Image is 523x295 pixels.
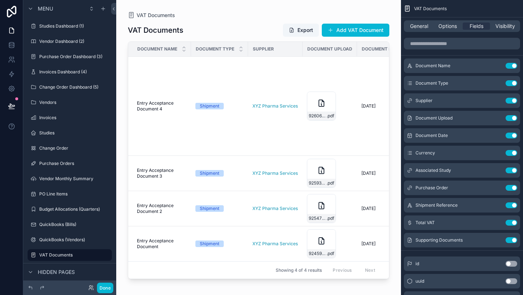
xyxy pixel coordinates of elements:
[137,100,187,112] a: Entry Acceptance Document 4
[28,20,112,32] a: Studies Dashboard (1)
[28,97,112,108] a: Vendors
[39,100,110,105] label: Vendors
[28,36,112,47] a: Vendor Dashboard (2)
[28,127,112,139] a: Studies
[309,113,327,119] span: 926066745-Customs-Entry-Summary
[39,130,110,136] label: Studies
[327,215,334,221] span: .pdf
[327,113,334,119] span: .pdf
[39,252,108,258] label: VAT Documents
[28,66,112,78] a: Invoices Dashboard (4)
[309,180,327,186] span: 925936665-Customs-Entry-Summary
[97,283,113,293] button: Done
[361,103,376,109] span: [DATE]
[252,206,298,211] a: XYZ Pharma Services
[28,81,112,93] a: Change Order Dashboard (5)
[39,54,110,60] label: Purchase Order Dashboard (3)
[415,150,435,156] span: Currency
[128,25,183,35] h1: VAT Documents
[28,249,112,261] a: VAT Documents
[28,203,112,215] a: Budget Allocations (Quarters)
[361,170,409,176] a: [DATE]
[415,220,435,226] span: Total VAT
[39,161,110,166] label: Purchase Orders
[415,202,458,208] span: Shipment Reference
[137,238,187,250] a: Entry Acceptance Document
[128,12,175,19] a: VAT Documents
[137,12,175,19] span: VAT Documents
[195,170,244,177] a: Shipment
[137,167,187,179] a: Entry Acceptance Document 3
[39,23,110,29] label: Studies Dashboard (1)
[283,24,319,37] button: Export
[137,46,177,52] span: Document Name
[137,203,187,214] a: Entry Acceptance Document 2
[39,176,110,182] label: Vendor Monthly Summary
[309,251,327,256] span: 924594957-Customs-Entry-Summary
[28,51,112,62] a: Purchase Order Dashboard (3)
[361,206,409,211] a: [DATE]
[200,205,219,212] div: Shipment
[415,133,448,138] span: Document Date
[39,237,110,243] label: QuickBooks (Vendors)
[438,23,457,30] span: Options
[252,170,298,176] a: XYZ Pharma Services
[307,92,353,121] a: 926066745-Customs-Entry-Summary.pdf
[28,112,112,124] a: Invoices
[28,234,112,246] a: QuickBooks (Vendors)
[28,142,112,154] a: Change Order
[38,5,53,12] span: Menu
[195,205,244,212] a: Shipment
[196,46,234,52] span: Document Type
[39,191,110,197] label: PO Line Items
[195,241,244,247] a: Shipment
[307,159,353,188] a: 925936665-Customs-Entry-Summary.pdf
[253,46,274,52] span: Supplier
[28,158,112,169] a: Purchase Orders
[361,241,376,247] span: [DATE]
[410,23,428,30] span: General
[39,206,110,212] label: Budget Allocations (Quarters)
[252,241,298,247] a: XYZ Pharma Services
[361,103,409,109] a: [DATE]
[36,262,112,274] a: Create VAT Document
[28,188,112,200] a: PO Line Items
[415,167,451,173] span: Associated Study
[39,145,110,151] label: Change Order
[361,170,376,176] span: [DATE]
[195,103,244,109] a: Shipment
[327,251,334,256] span: .pdf
[28,173,112,185] a: Vendor Monthly Summary
[415,278,424,284] span: uuid
[39,84,110,90] label: Change Order Dashboard (5)
[200,241,219,247] div: Shipment
[39,39,110,44] label: Vendor Dashboard (2)
[361,206,376,211] span: [DATE]
[39,222,110,227] label: QuickBooks (Bills)
[39,115,110,121] label: Invoices
[414,6,447,12] span: VAT Documents
[39,69,110,75] label: Invoices Dashboard (4)
[362,46,400,52] span: Document Date
[307,229,353,258] a: 924594957-Customs-Entry-Summary.pdf
[415,261,419,267] span: id
[252,103,298,109] a: XYZ Pharma Services
[307,194,353,223] a: 925475637-Final-Record-of-Service_Authority-to-Deal.pdf
[200,103,219,109] div: Shipment
[415,237,463,243] span: Supporting Documents
[307,46,352,52] span: Document Upload
[415,80,448,86] span: Document Type
[322,24,389,37] button: Add VAT Document
[361,241,409,247] a: [DATE]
